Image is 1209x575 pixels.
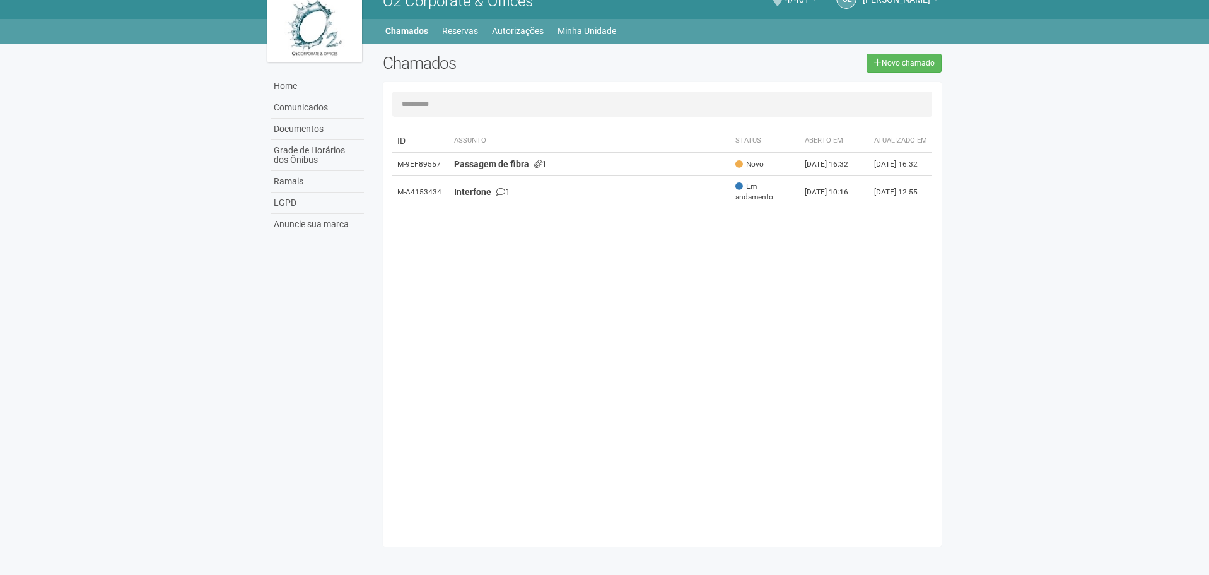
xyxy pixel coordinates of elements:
[800,153,869,176] td: [DATE] 16:32
[271,171,364,193] a: Ramais
[869,176,932,208] td: [DATE] 12:55
[869,129,932,153] th: Atualizado em
[800,129,869,153] th: Aberto em
[735,159,764,170] span: Novo
[449,129,731,153] th: Assunto
[492,22,544,40] a: Autorizações
[383,54,605,73] h2: Chamados
[454,159,529,169] strong: Passagem de fibra
[558,22,616,40] a: Minha Unidade
[385,22,428,40] a: Chamados
[496,187,510,197] span: 1
[454,187,491,197] strong: Interfone
[271,140,364,171] a: Grade de Horários dos Ônibus
[867,54,942,73] a: Novo chamado
[271,193,364,214] a: LGPD
[392,176,449,208] td: M-A4153434
[800,176,869,208] td: [DATE] 10:16
[271,119,364,140] a: Documentos
[442,22,478,40] a: Reservas
[869,153,932,176] td: [DATE] 16:32
[730,129,800,153] th: Status
[271,214,364,235] a: Anuncie sua marca
[271,76,364,97] a: Home
[271,97,364,119] a: Comunicados
[392,129,449,153] td: ID
[534,159,547,169] span: 1
[392,153,449,176] td: M-9EF89557
[735,181,795,203] span: Em andamento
